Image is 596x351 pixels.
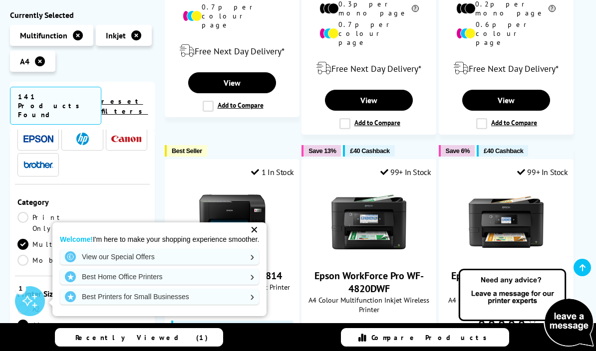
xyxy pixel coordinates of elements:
a: Brother [23,159,53,171]
a: reset filters [101,97,148,116]
a: Multifunction [17,239,126,250]
span: Compare Products [371,333,492,342]
span: Save 6% [446,147,470,155]
p: I'm here to make your shopping experience smoother. [60,235,259,244]
a: Print Only [17,212,82,234]
div: modal_delivery [307,54,431,82]
a: HP [67,133,97,145]
div: 1 In Stock [251,167,294,177]
a: Best Home Office Printers [60,269,259,285]
span: Multifunction [20,30,67,40]
a: Epson WorkForce Pro WF-4820DWF [331,251,406,261]
a: Compare Products [341,328,509,347]
a: View [462,90,550,111]
a: View our Special Offers [60,249,259,265]
a: Recently Viewed (1) [55,328,223,347]
span: £40 Cashback [350,147,389,155]
a: Epson WorkForce Pro WF-3820DWF [469,251,544,261]
span: Best Seller [172,147,202,155]
span: A4 Colour Multifunction Inkjet Printer [444,295,568,305]
img: Brother [23,161,53,168]
div: ✕ [247,223,261,237]
a: A4 [17,320,82,331]
img: Epson WorkForce Pro WF-4820DWF [331,184,406,259]
a: Epson [23,133,53,145]
li: 0.6p per colour page [456,20,555,47]
div: modal_delivery [444,54,568,82]
button: £40 Cashback [477,145,528,157]
label: Add to Compare [476,118,537,129]
li: 0.7p per colour page [183,2,282,29]
li: 0.7p per colour page [319,20,418,47]
div: 99+ In Stock [517,167,568,177]
span: Save 13% [308,147,336,155]
div: 1 [15,283,26,294]
a: Epson WorkForce Pro WF-4820DWF [314,269,424,295]
a: Best Printers for Small Businesses [60,289,259,305]
span: A4 [20,56,29,66]
strong: Welcome! [60,235,93,243]
button: Best Seller [165,145,207,157]
a: Epson WorkForce Pro WF-3820DWF [451,269,561,295]
a: Mobile [17,255,82,266]
div: Currently Selected [10,10,155,20]
img: Epson [23,135,53,143]
span: £40 Cashback [484,147,523,155]
span: (22) [390,319,400,338]
label: Add to Compare [339,118,400,129]
span: Recently Viewed (1) [75,333,208,342]
span: Inkjet [106,30,126,40]
img: HP [76,133,89,145]
img: Epson EcoTank ET-2814 [195,184,270,259]
img: Open Live Chat window [456,267,596,349]
a: Canon [111,133,141,145]
span: 141 Products Found [10,87,101,125]
a: View [188,72,276,93]
label: Add to Compare [203,101,264,112]
button: Save 13% [301,145,341,157]
span: A4 Colour Multifunction Inkjet Wireless Printer [307,295,431,314]
a: A2 [17,304,82,315]
img: Canon [111,136,141,142]
div: Category [17,197,147,207]
div: modal_delivery [170,37,294,65]
img: Epson WorkForce Pro WF-3820DWF [469,184,544,259]
button: Save 6% [439,145,475,157]
a: Epson EcoTank ET-2814 [183,269,282,282]
a: View [325,90,413,111]
div: 99+ In Stock [380,167,431,177]
button: £40 Cashback [343,145,394,157]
